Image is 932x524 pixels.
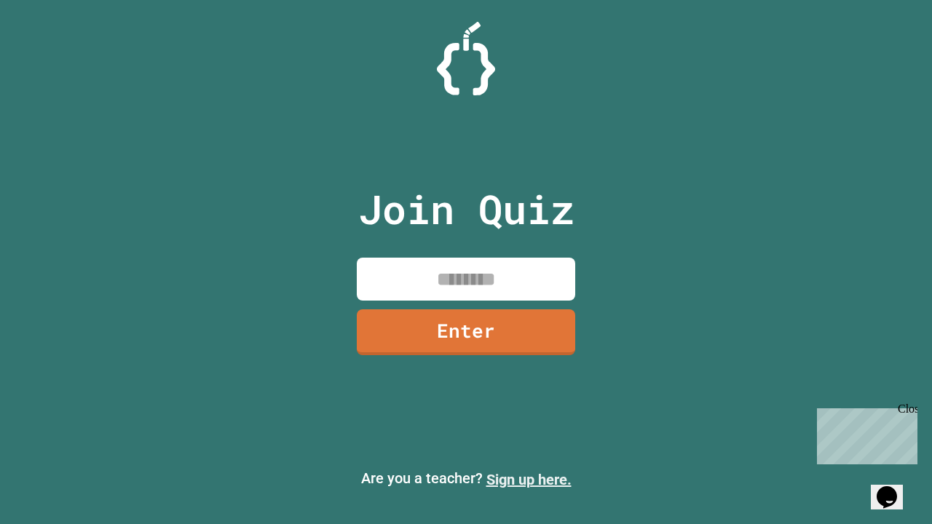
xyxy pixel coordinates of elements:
p: Join Quiz [358,179,574,239]
iframe: chat widget [811,402,917,464]
a: Enter [357,309,575,355]
p: Are you a teacher? [12,467,920,491]
a: Sign up here. [486,471,572,488]
img: Logo.svg [437,22,495,95]
div: Chat with us now!Close [6,6,100,92]
iframe: chat widget [871,466,917,509]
